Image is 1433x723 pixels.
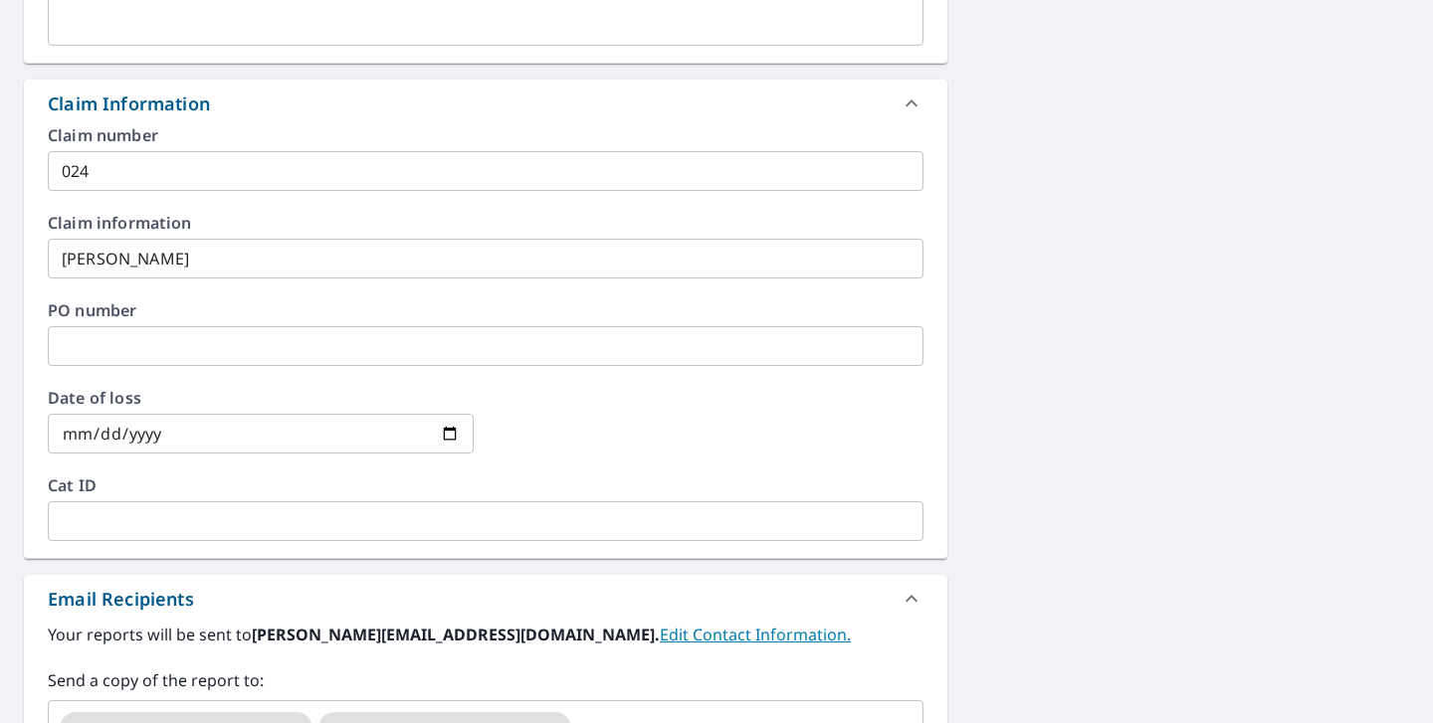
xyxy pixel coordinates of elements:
[48,390,474,406] label: Date of loss
[48,586,194,613] div: Email Recipients
[48,477,923,493] label: Cat ID
[48,90,210,117] div: Claim Information
[48,302,923,318] label: PO number
[48,127,923,143] label: Claim number
[24,575,947,623] div: Email Recipients
[252,624,660,645] b: [PERSON_NAME][EMAIL_ADDRESS][DOMAIN_NAME].
[660,624,851,645] a: EditContactInfo
[48,215,923,231] label: Claim information
[48,623,923,646] label: Your reports will be sent to
[24,80,947,127] div: Claim Information
[48,668,923,692] label: Send a copy of the report to:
